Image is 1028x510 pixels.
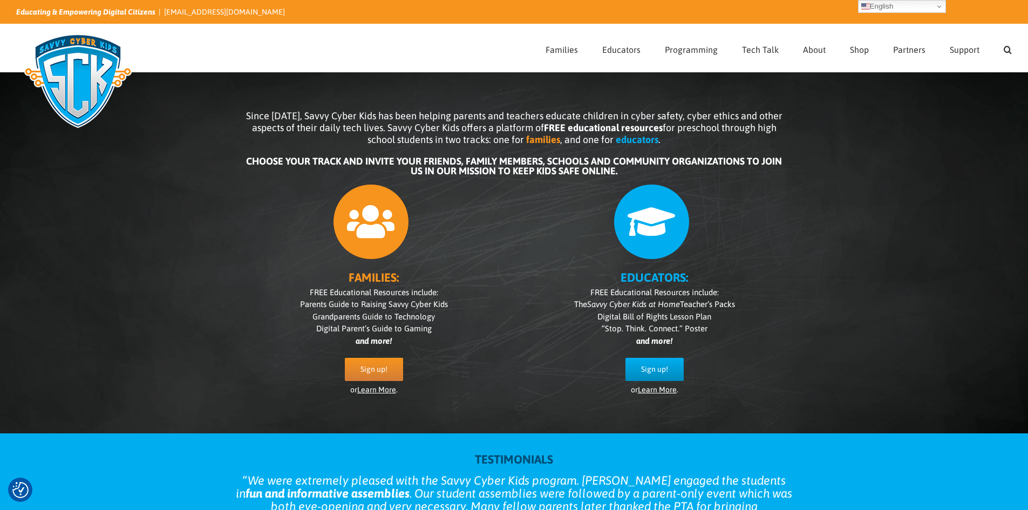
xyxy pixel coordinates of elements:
[850,24,869,72] a: Shop
[546,24,1012,72] nav: Main Menu
[665,24,718,72] a: Programming
[1004,24,1012,72] a: Search
[625,358,684,381] a: Sign up!
[636,336,672,345] i: and more!
[893,45,925,54] span: Partners
[950,24,979,72] a: Support
[641,365,668,374] span: Sign up!
[544,122,663,133] b: FREE educational resources
[560,134,614,145] span: , and one for
[621,270,688,284] b: EDUCATORS:
[893,24,925,72] a: Partners
[742,45,779,54] span: Tech Talk
[12,482,29,498] button: Consent Preferences
[526,134,560,145] b: families
[546,45,578,54] span: Families
[246,155,782,176] b: CHOOSE YOUR TRACK AND INVITE YOUR FRIENDS, FAMILY MEMBERS, SCHOOLS AND COMMUNITY ORGANIZATIONS TO...
[850,45,869,54] span: Shop
[360,365,387,374] span: Sign up!
[658,134,661,145] span: .
[349,270,399,284] b: FAMILIES:
[246,486,410,500] strong: fun and informative assemblies
[357,385,396,394] a: Learn More
[665,45,718,54] span: Programming
[310,288,438,297] span: FREE Educational Resources include:
[742,24,779,72] a: Tech Talk
[950,45,979,54] span: Support
[12,482,29,498] img: Revisit consent button
[631,385,678,394] span: or .
[16,8,155,16] i: Educating & Empowering Digital Citizens
[300,300,448,309] span: Parents Guide to Raising Savvy Cyber Kids
[316,324,432,333] span: Digital Parent’s Guide to Gaming
[602,45,641,54] span: Educators
[602,24,641,72] a: Educators
[345,358,403,381] a: Sign up!
[597,312,711,321] span: Digital Bill of Rights Lesson Plan
[246,110,782,145] span: Since [DATE], Savvy Cyber Kids has been helping parents and teachers educate children in cyber sa...
[803,24,826,72] a: About
[602,324,707,333] span: “Stop. Think. Connect.” Poster
[861,2,870,11] img: en
[803,45,826,54] span: About
[350,385,398,394] span: or .
[312,312,435,321] span: Grandparents Guide to Technology
[16,27,140,135] img: Savvy Cyber Kids Logo
[475,452,553,466] strong: TESTIMONIALS
[616,134,658,145] b: educators
[638,385,677,394] a: Learn More
[356,336,392,345] i: and more!
[546,24,578,72] a: Families
[587,300,680,309] i: Savvy Cyber Kids at Home
[164,8,285,16] a: [EMAIL_ADDRESS][DOMAIN_NAME]
[590,288,719,297] span: FREE Educational Resources include:
[574,300,735,309] span: The Teacher’s Packs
